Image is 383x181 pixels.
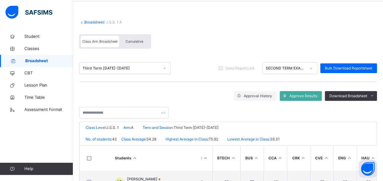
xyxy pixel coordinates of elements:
[289,93,317,99] span: Approve Results
[359,160,377,178] button: Open asap
[147,137,156,141] span: 54.28
[371,156,376,160] i: Sort in Ascending Order
[104,20,122,24] span: / J.S.S. 1 A
[126,39,143,44] span: Cumulative
[287,146,310,171] th: CRK
[24,34,73,40] span: Student
[82,39,118,44] span: Class Arm Broadsheet
[110,146,201,171] th: Students
[24,82,73,88] span: Lesson Plan
[174,125,218,130] span: Third Term [DATE]-[DATE]
[84,20,104,24] a: Broadsheet
[24,107,73,113] span: Assessment Format
[203,156,208,160] i: Sort in Ascending Order
[24,70,73,76] span: CBT
[25,58,73,64] span: Broadsheet
[240,146,264,171] th: BUS
[86,125,106,130] span: Class Level:
[143,125,174,130] span: Term and Session:
[310,146,334,171] th: CVE
[121,137,147,141] span: Class Average:
[131,125,133,130] span: A
[213,146,241,171] th: BTECH
[264,146,287,171] th: CCA
[5,6,52,19] img: safsims
[24,46,73,52] span: Classes
[165,137,209,141] span: Highest Average in Class:
[347,156,352,160] i: Sort in Ascending Order
[106,125,119,130] span: J.S.S. 1
[266,66,306,71] div: SECOND TERM EXAMINATION
[83,66,159,71] div: Third Term [DATE]-[DATE]
[333,146,356,171] th: ENG
[225,66,255,71] span: Send Report Link
[356,146,380,171] th: HAU
[123,125,131,130] span: Arm:
[231,156,236,160] i: Sort in Ascending Order
[24,94,73,101] span: Time Table
[300,156,306,160] i: Sort in Ascending Order
[278,156,283,160] i: Sort in Ascending Order
[227,137,270,141] span: Lowest Average in Class:
[244,93,272,99] span: Approval History
[112,137,117,141] span: 42
[86,137,112,141] span: No. of students:
[24,166,73,172] span: Help
[325,66,372,71] span: Bulk Download Reportsheet
[254,156,259,160] i: Sort in Ascending Order
[270,137,280,141] span: 39.31
[329,93,367,99] span: Download Broadsheet
[324,156,329,160] i: Sort in Ascending Order
[209,137,218,141] span: 75.92
[132,156,137,160] i: Sort Ascending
